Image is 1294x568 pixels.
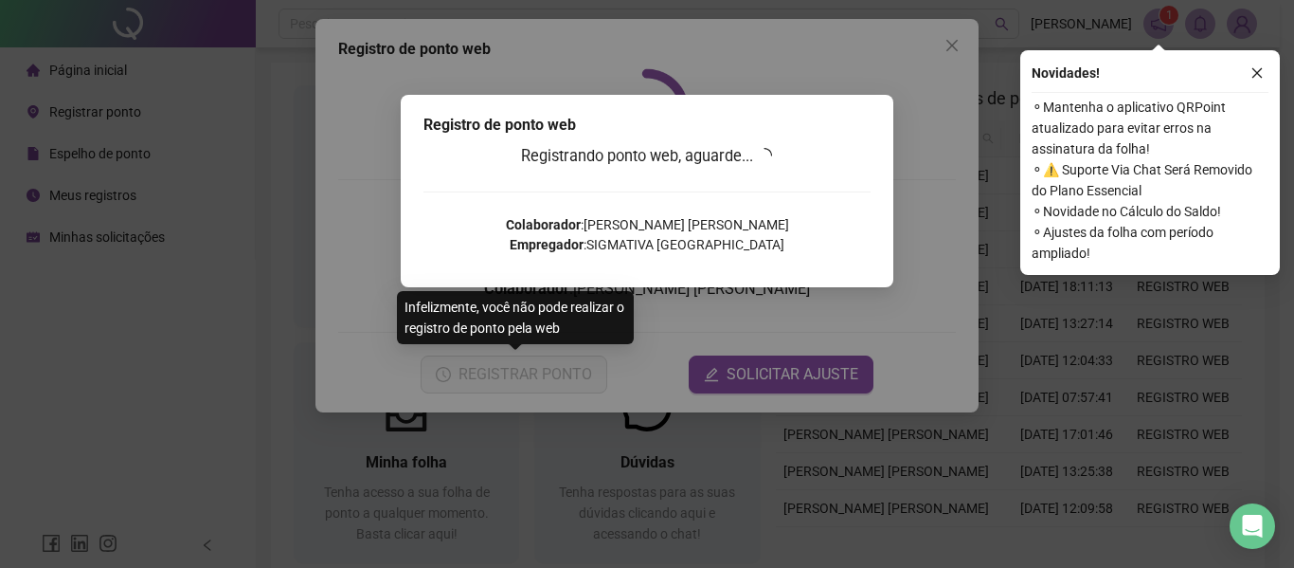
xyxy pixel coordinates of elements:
h3: Registrando ponto web, aguarde... [423,144,871,169]
span: ⚬ Mantenha o aplicativo QRPoint atualizado para evitar erros na assinatura da folha! [1032,97,1268,159]
strong: Empregador [510,237,584,252]
span: ⚬ Novidade no Cálculo do Saldo! [1032,201,1268,222]
div: Registro de ponto web [423,114,871,137]
div: Open Intercom Messenger [1230,504,1275,549]
p: : [PERSON_NAME] [PERSON_NAME] : SIGMATIVA [GEOGRAPHIC_DATA] [423,215,871,255]
span: Novidades ! [1032,63,1100,83]
strong: Colaborador [506,217,581,232]
span: close [1250,66,1264,80]
span: ⚬ ⚠️ Suporte Via Chat Será Removido do Plano Essencial [1032,159,1268,201]
span: loading [757,147,774,164]
span: ⚬ Ajustes da folha com período ampliado! [1032,222,1268,264]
